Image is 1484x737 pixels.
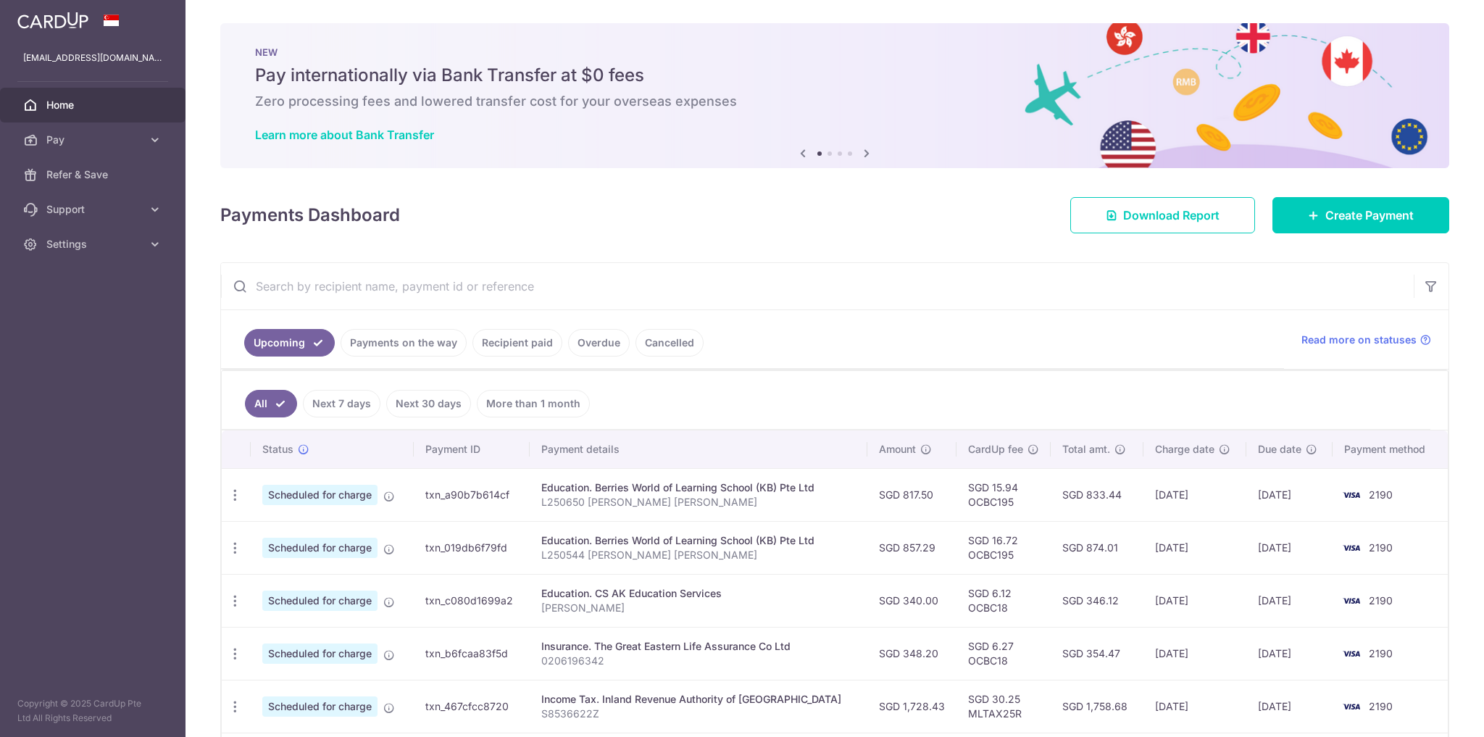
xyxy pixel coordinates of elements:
td: [DATE] [1246,627,1333,680]
td: SGD 6.12 OCBC18 [956,574,1051,627]
input: Search by recipient name, payment id or reference [221,263,1414,309]
td: SGD 30.25 MLTAX25R [956,680,1051,733]
p: NEW [255,46,1414,58]
span: Read more on statuses [1301,333,1417,347]
span: Scheduled for charge [262,538,378,558]
th: Payment method [1333,430,1448,468]
td: SGD 6.27 OCBC18 [956,627,1051,680]
a: Learn more about Bank Transfer [255,128,434,142]
span: Scheduled for charge [262,644,378,664]
p: S8536622Z [541,707,856,721]
td: [DATE] [1143,521,1246,574]
td: [DATE] [1143,680,1246,733]
img: Bank Card [1337,645,1366,662]
td: SGD 354.47 [1051,627,1143,680]
th: Payment ID [414,430,530,468]
span: 2190 [1369,541,1393,554]
a: Payments on the way [341,329,467,357]
span: Status [262,442,293,457]
td: SGD 833.44 [1051,468,1143,521]
p: [EMAIL_ADDRESS][DOMAIN_NAME] [23,51,162,65]
td: SGD 1,728.43 [867,680,956,733]
span: Home [46,98,142,112]
iframe: Opens a widget where you can find more information [1391,694,1470,730]
td: SGD 874.01 [1051,521,1143,574]
p: 0206196342 [541,654,856,668]
span: Charge date [1155,442,1214,457]
td: [DATE] [1246,521,1333,574]
td: SGD 857.29 [867,521,956,574]
div: Education. CS AK Education Services [541,586,856,601]
span: Refer & Save [46,167,142,182]
a: Upcoming [244,329,335,357]
span: Pay [46,133,142,147]
a: More than 1 month [477,390,590,417]
a: Recipient paid [472,329,562,357]
div: Education. Berries World of Learning School (KB) Pte Ltd [541,533,856,548]
td: [DATE] [1143,468,1246,521]
span: 2190 [1369,488,1393,501]
td: SGD 817.50 [867,468,956,521]
td: txn_467cfcc8720 [414,680,530,733]
td: [DATE] [1143,627,1246,680]
h6: Zero processing fees and lowered transfer cost for your overseas expenses [255,93,1414,110]
td: [DATE] [1143,574,1246,627]
td: txn_b6fcaa83f5d [414,627,530,680]
td: SGD 348.20 [867,627,956,680]
p: L250544 [PERSON_NAME] [PERSON_NAME] [541,548,856,562]
td: txn_a90b7b614cf [414,468,530,521]
img: Bank Card [1337,698,1366,715]
span: Scheduled for charge [262,591,378,611]
img: Bank transfer banner [220,23,1449,168]
td: SGD 15.94 OCBC195 [956,468,1051,521]
a: All [245,390,297,417]
td: [DATE] [1246,468,1333,521]
td: SGD 16.72 OCBC195 [956,521,1051,574]
span: 2190 [1369,594,1393,607]
img: Bank Card [1337,539,1366,557]
a: Next 7 days [303,390,380,417]
span: Due date [1258,442,1301,457]
span: Download Report [1123,207,1220,224]
p: L250650 [PERSON_NAME] [PERSON_NAME] [541,495,856,509]
div: Insurance. The Great Eastern Life Assurance Co Ltd [541,639,856,654]
span: 2190 [1369,647,1393,659]
span: Total amt. [1062,442,1110,457]
span: Support [46,202,142,217]
a: Next 30 days [386,390,471,417]
div: Education. Berries World of Learning School (KB) Pte Ltd [541,480,856,495]
span: Settings [46,237,142,251]
td: SGD 346.12 [1051,574,1143,627]
span: Amount [879,442,916,457]
th: Payment details [530,430,867,468]
div: Income Tax. Inland Revenue Authority of [GEOGRAPHIC_DATA] [541,692,856,707]
img: Bank Card [1337,592,1366,609]
p: [PERSON_NAME] [541,601,856,615]
h5: Pay internationally via Bank Transfer at $0 fees [255,64,1414,87]
a: Read more on statuses [1301,333,1431,347]
a: Cancelled [635,329,704,357]
h4: Payments Dashboard [220,202,400,228]
td: [DATE] [1246,574,1333,627]
a: Create Payment [1272,197,1449,233]
span: Scheduled for charge [262,696,378,717]
span: 2190 [1369,700,1393,712]
img: CardUp [17,12,88,29]
td: [DATE] [1246,680,1333,733]
td: SGD 340.00 [867,574,956,627]
td: SGD 1,758.68 [1051,680,1143,733]
a: Download Report [1070,197,1255,233]
a: Overdue [568,329,630,357]
img: Bank Card [1337,486,1366,504]
td: txn_c080d1699a2 [414,574,530,627]
span: CardUp fee [968,442,1023,457]
span: Create Payment [1325,207,1414,224]
span: Scheduled for charge [262,485,378,505]
td: txn_019db6f79fd [414,521,530,574]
